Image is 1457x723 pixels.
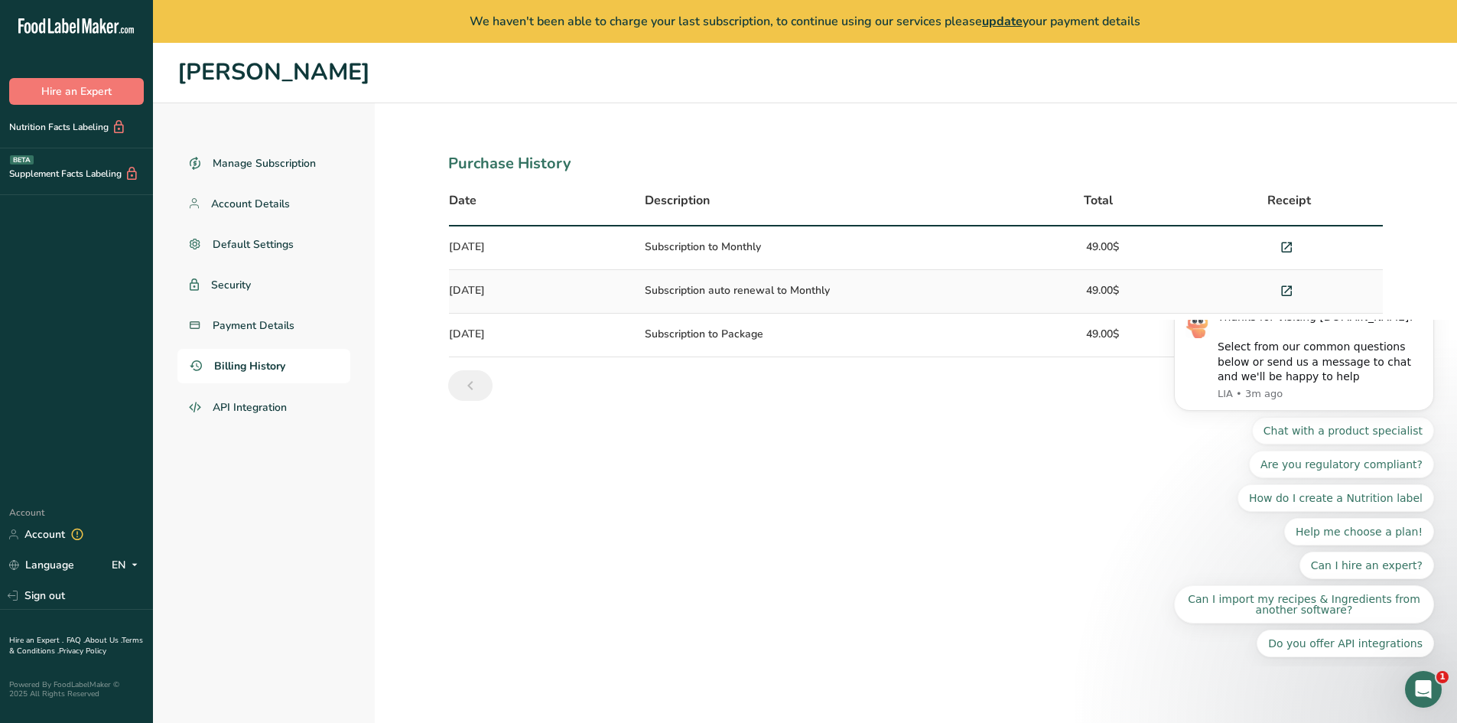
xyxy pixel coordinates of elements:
[23,265,283,304] button: Quick reply: Can I import my recipes & Ingredients from another software?
[449,314,636,357] td: [DATE]
[67,67,272,81] p: Message from LIA, sent 3m ago
[636,314,1009,357] td: Subscription to Package
[982,13,1023,30] span: update
[636,270,1009,314] td: Subscription auto renewal to Monthly
[1405,671,1442,708] iframe: Intercom live chat
[112,556,144,575] div: EN
[9,635,143,656] a: Terms & Conditions .
[214,358,285,374] span: Billing History
[177,308,350,343] a: Payment Details
[177,55,1433,90] h1: [PERSON_NAME]
[23,97,283,337] div: Quick reply options
[213,318,294,334] span: Payment Details
[67,635,85,646] a: FAQ .
[470,13,1140,30] span: We haven't been able to charge your last subscription, to continue using our services please your...
[9,635,63,646] a: Hire an Expert .
[10,155,34,164] div: BETA
[9,78,144,105] button: Hire an Expert
[1010,226,1196,270] td: 49.00$
[148,232,283,259] button: Quick reply: Can I hire an expert?
[85,635,122,646] a: About Us .
[211,277,251,293] span: Security
[1010,270,1196,314] td: 49.00$
[211,196,290,212] span: Account Details
[177,268,350,302] a: Security
[636,226,1009,270] td: Subscription to Monthly
[98,131,283,158] button: Quick reply: Are you regulatory compliant?
[1436,671,1449,683] span: 1
[1151,320,1457,666] iframe: Intercom notifications message
[9,680,144,699] div: Powered By FoodLabelMaker © 2025 All Rights Reserved
[449,226,636,270] td: [DATE]
[1084,191,1113,210] span: Total
[59,646,106,656] a: Privacy Policy
[213,155,316,171] span: Manage Subscription
[1267,191,1311,210] span: Receipt
[177,227,350,262] a: Default Settings
[9,552,74,578] a: Language
[86,164,283,192] button: Quick reply: How do I create a Nutrition label
[177,187,350,221] a: Account Details
[645,191,710,210] span: Description
[177,146,350,181] a: Manage Subscription
[177,349,350,383] a: Billing History
[448,152,1384,175] div: Purchase History
[101,97,283,125] button: Quick reply: Chat with a product specialist
[448,370,493,401] a: Previous
[1010,314,1196,357] td: 49.00$
[449,191,476,210] span: Date
[106,310,283,337] button: Quick reply: Do you offer API integrations
[449,270,636,314] td: [DATE]
[213,399,287,415] span: API Integration
[177,389,350,426] a: API Integration
[133,198,283,226] button: Quick reply: Help me choose a plan!
[213,236,294,252] span: Default Settings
